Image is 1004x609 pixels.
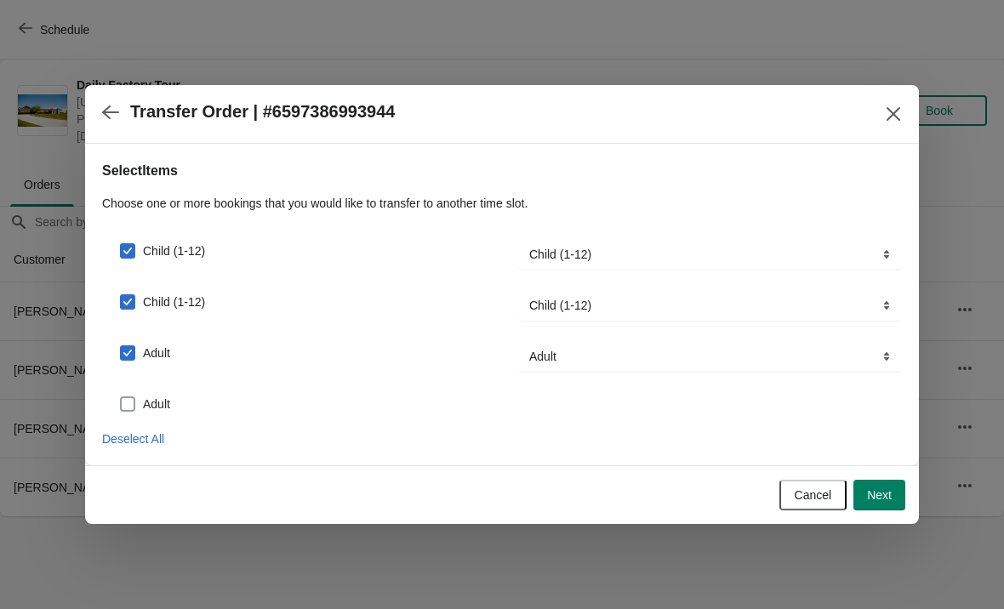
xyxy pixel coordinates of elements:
[143,242,205,259] span: Child (1-12)
[853,480,905,510] button: Next
[143,344,170,361] span: Adult
[102,432,164,446] span: Deselect All
[779,480,847,510] button: Cancel
[102,195,902,212] p: Choose one or more bookings that you would like to transfer to another time slot.
[95,424,171,454] button: Deselect All
[795,488,832,502] span: Cancel
[130,102,395,122] h2: Transfer Order | #6597386993944
[878,99,909,129] button: Close
[867,488,892,502] span: Next
[102,161,902,181] h2: Select Items
[143,396,170,413] span: Adult
[143,293,205,310] span: Child (1-12)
